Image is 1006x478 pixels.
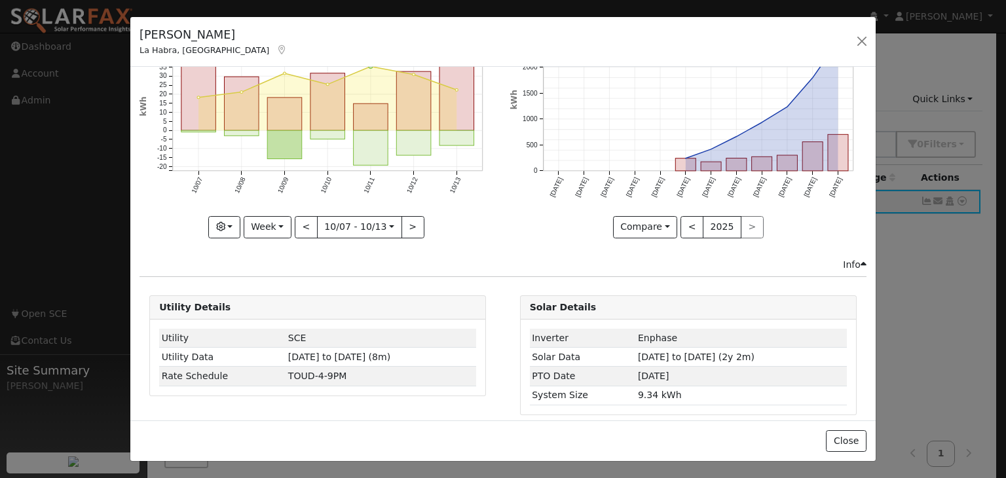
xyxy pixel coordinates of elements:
[449,176,462,194] text: 10/13
[363,176,377,194] text: 10/11
[225,131,259,136] rect: onclick=""
[284,72,286,75] circle: onclick=""
[159,302,231,312] strong: Utility Details
[530,329,636,348] td: Inverter
[843,258,866,272] div: Info
[826,430,866,452] button: Close
[326,83,329,86] circle: onclick=""
[680,216,703,238] button: <
[159,73,167,80] text: 30
[140,45,269,55] span: La Habra, [GEOGRAPHIC_DATA]
[310,131,345,139] rect: onclick=""
[701,162,721,172] rect: onclick=""
[777,156,797,172] rect: onclick=""
[802,142,823,171] rect: onclick=""
[574,176,589,198] text: [DATE]
[523,116,538,123] text: 1000
[802,176,818,198] text: [DATE]
[191,176,204,194] text: 10/07
[401,216,424,238] button: >
[533,168,537,175] text: 0
[734,134,739,139] circle: onclick=""
[828,135,848,172] rect: onclick=""
[751,157,772,172] rect: onclick=""
[139,97,148,117] text: kWh
[726,176,742,198] text: [DATE]
[456,89,458,92] circle: onclick=""
[810,75,815,81] circle: onclick=""
[181,131,216,132] rect: onclick=""
[405,176,419,194] text: 10/12
[638,390,682,400] span: 9.34 kWh
[240,91,243,94] circle: onclick=""
[523,64,538,71] text: 2000
[159,329,286,348] td: Utility
[163,127,167,134] text: 0
[159,109,167,116] text: 10
[267,98,302,130] rect: onclick=""
[703,216,741,238] button: 2025
[625,176,641,198] text: [DATE]
[777,176,792,198] text: [DATE]
[510,90,519,110] text: kWh
[163,118,167,125] text: 5
[140,26,288,43] h5: [PERSON_NAME]
[752,176,768,198] text: [DATE]
[530,367,636,386] td: PTO Date
[159,367,286,386] td: Rate Schedule
[159,348,286,367] td: Utility Data
[548,176,564,198] text: [DATE]
[530,302,596,312] strong: Solar Details
[638,333,677,343] span: ID: 4439356, authorized: 09/20/25
[701,176,717,198] text: [DATE]
[276,176,290,194] text: 10/09
[295,216,318,238] button: <
[267,131,302,159] rect: onclick=""
[759,120,764,125] circle: onclick=""
[354,131,388,166] rect: onclick=""
[599,176,615,198] text: [DATE]
[288,371,347,381] span: 56
[244,216,291,238] button: Week
[613,216,678,238] button: Compare
[157,145,167,153] text: -10
[530,348,636,367] td: Solar Data
[317,216,402,238] button: 10/07 - 10/13
[354,104,388,131] rect: onclick=""
[157,154,167,161] text: -15
[310,73,345,130] rect: onclick=""
[726,158,747,171] rect: onclick=""
[159,100,167,107] text: 15
[439,131,474,146] rect: onclick=""
[288,333,307,343] span: ID: JRSQTEFUJ, authorized: 09/20/25
[225,77,259,131] rect: onclick=""
[320,176,333,194] text: 10/10
[157,163,167,170] text: -20
[288,352,390,362] span: [DATE] to [DATE] (8m)
[638,371,669,381] span: [DATE]
[439,53,474,130] rect: onclick=""
[785,105,790,110] circle: onclick=""
[708,147,713,152] circle: onclick=""
[159,64,167,71] text: 35
[523,90,538,97] text: 1500
[276,45,288,55] a: Map
[233,176,247,194] text: 10/08
[161,136,167,143] text: -5
[159,91,167,98] text: 20
[650,176,665,198] text: [DATE]
[197,96,200,99] circle: onclick=""
[530,386,636,405] td: System Size
[413,73,415,76] circle: onclick=""
[181,66,216,130] rect: onclick=""
[682,156,688,161] circle: onclick=""
[675,176,691,198] text: [DATE]
[828,176,844,198] text: [DATE]
[638,352,754,362] span: [DATE] to [DATE] (2y 2m)
[159,82,167,89] text: 25
[526,141,537,149] text: 500
[675,158,696,171] rect: onclick=""
[397,72,432,131] rect: onclick=""
[369,65,373,69] circle: onclick=""
[397,131,432,156] rect: onclick=""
